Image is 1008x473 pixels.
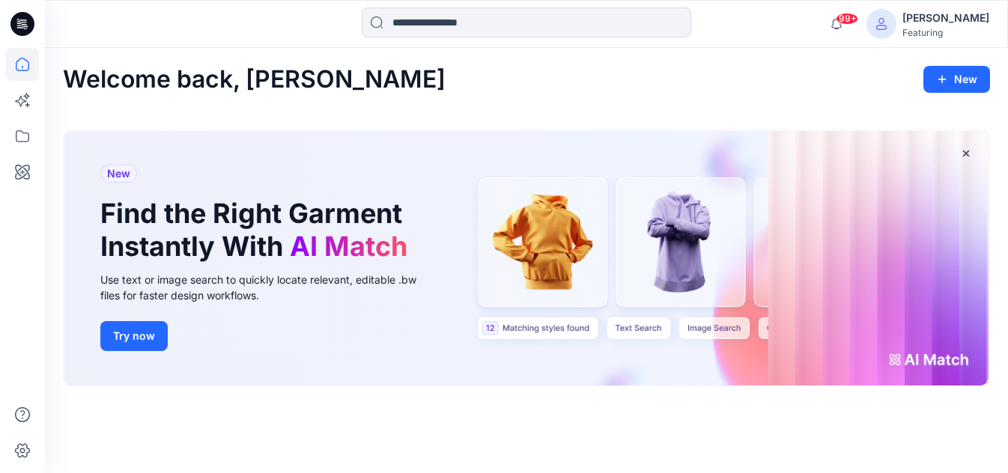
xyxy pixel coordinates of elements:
div: Featuring [902,27,989,38]
h1: Find the Right Garment Instantly With [100,198,415,262]
div: Use text or image search to quickly locate relevant, editable .bw files for faster design workflows. [100,272,437,303]
svg: avatar [875,18,887,30]
span: New [107,165,130,183]
span: 99+ [836,13,858,25]
span: AI Match [290,230,407,263]
div: [PERSON_NAME] [902,9,989,27]
h2: Welcome back, [PERSON_NAME] [63,66,446,94]
button: New [923,66,990,93]
button: Try now [100,321,168,351]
